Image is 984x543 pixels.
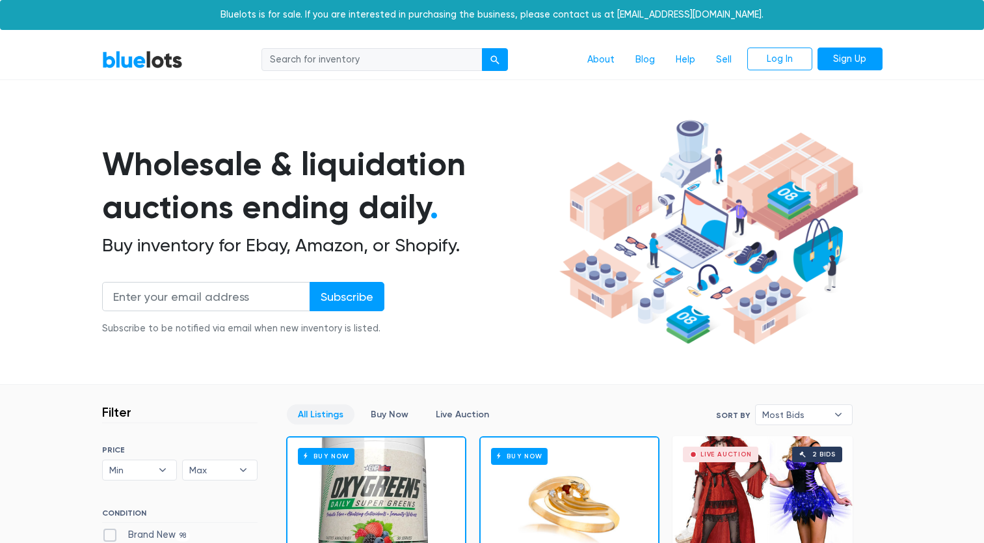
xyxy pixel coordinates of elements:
b: ▾ [149,460,176,480]
a: Live Auction [425,404,500,425]
a: All Listings [287,404,354,425]
input: Subscribe [310,282,384,311]
span: . [430,188,438,227]
h1: Wholesale & liquidation auctions ending daily [102,143,555,229]
a: Sell [706,48,742,72]
span: 98 [176,531,191,541]
a: Blog [625,48,665,72]
a: Log In [747,48,812,71]
a: Buy Now [360,404,419,425]
div: Live Auction [700,451,752,458]
label: Brand New [102,528,191,542]
h6: Buy Now [491,448,548,464]
b: ▾ [825,405,852,425]
h2: Buy inventory for Ebay, Amazon, or Shopify. [102,234,555,257]
h3: Filter [102,404,131,420]
h6: CONDITION [102,508,258,523]
label: Sort By [716,410,750,421]
span: Max [189,460,232,480]
span: Min [109,460,152,480]
div: 2 bids [812,451,836,458]
a: Sign Up [818,48,883,71]
h6: Buy Now [298,448,354,464]
span: Most Bids [762,405,827,425]
img: hero-ee84e7d0318cb26816c560f6b4441b76977f77a177738b4e94f68c95b2b83dbb.png [555,114,863,351]
b: ▾ [230,460,257,480]
input: Search for inventory [261,48,483,72]
a: BlueLots [102,50,183,69]
h6: PRICE [102,445,258,454]
input: Enter your email address [102,282,310,311]
div: Subscribe to be notified via email when new inventory is listed. [102,322,384,336]
a: About [577,48,625,72]
a: Help [665,48,706,72]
